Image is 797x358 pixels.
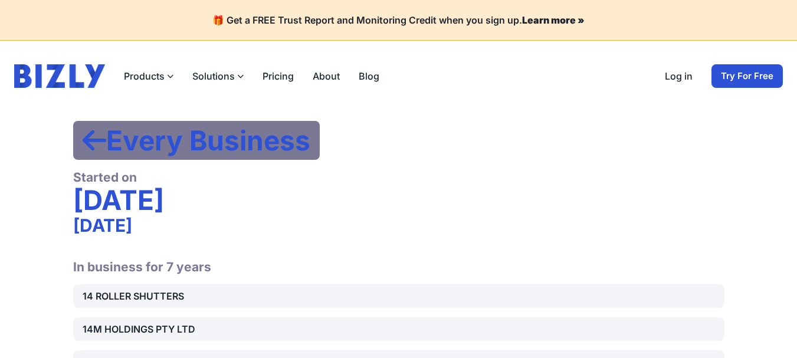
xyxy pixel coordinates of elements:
[73,121,320,160] a: Every Business
[83,289,290,303] div: 14 ROLLER SHUTTERS
[522,14,585,26] a: Learn more »
[665,69,693,83] a: Log in
[73,245,724,275] h2: In business for 7 years
[263,69,294,83] a: Pricing
[83,322,290,336] div: 14M HOLDINGS PTY LTD
[14,14,783,26] h4: 🎁 Get a FREE Trust Report and Monitoring Credit when you sign up.
[192,69,244,83] button: Solutions
[313,69,340,83] a: About
[73,215,724,236] div: [DATE]
[73,185,724,215] div: [DATE]
[73,317,724,341] a: 14M HOLDINGS PTY LTD
[73,284,724,308] a: 14 ROLLER SHUTTERS
[124,69,173,83] button: Products
[359,69,379,83] a: Blog
[711,64,783,88] a: Try For Free
[73,169,724,185] div: Started on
